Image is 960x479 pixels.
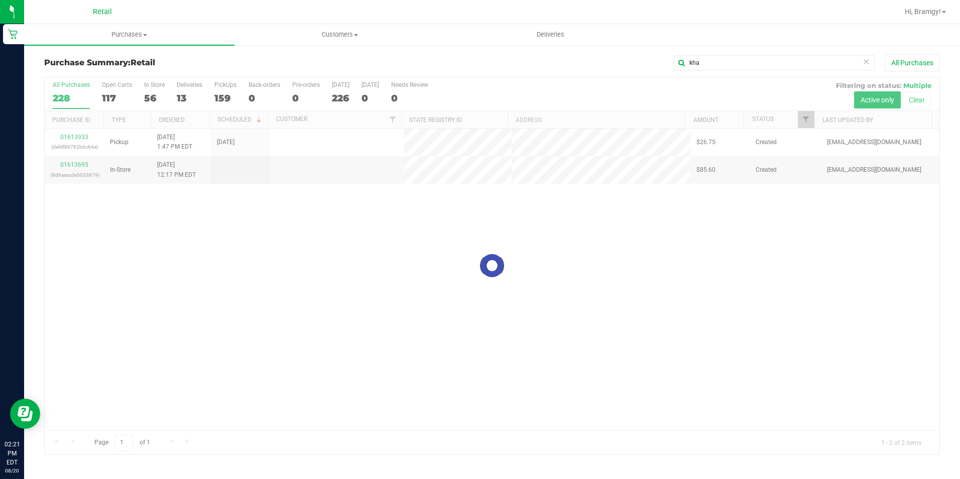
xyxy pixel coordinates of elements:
[234,24,445,45] a: Customers
[24,30,234,39] span: Purchases
[93,8,112,16] span: Retail
[905,8,941,16] span: Hi, Bramgy!
[44,58,343,67] h3: Purchase Summary:
[10,399,40,429] iframe: Resource center
[235,30,444,39] span: Customers
[5,467,20,474] p: 08/20
[674,55,875,70] input: Search Purchase ID, Original ID, State Registry ID or Customer Name...
[885,54,940,71] button: All Purchases
[8,29,18,39] inline-svg: Retail
[131,58,155,67] span: Retail
[863,55,870,68] span: Clear
[523,30,578,39] span: Deliveries
[24,24,234,45] a: Purchases
[5,440,20,467] p: 02:21 PM EDT
[445,24,656,45] a: Deliveries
